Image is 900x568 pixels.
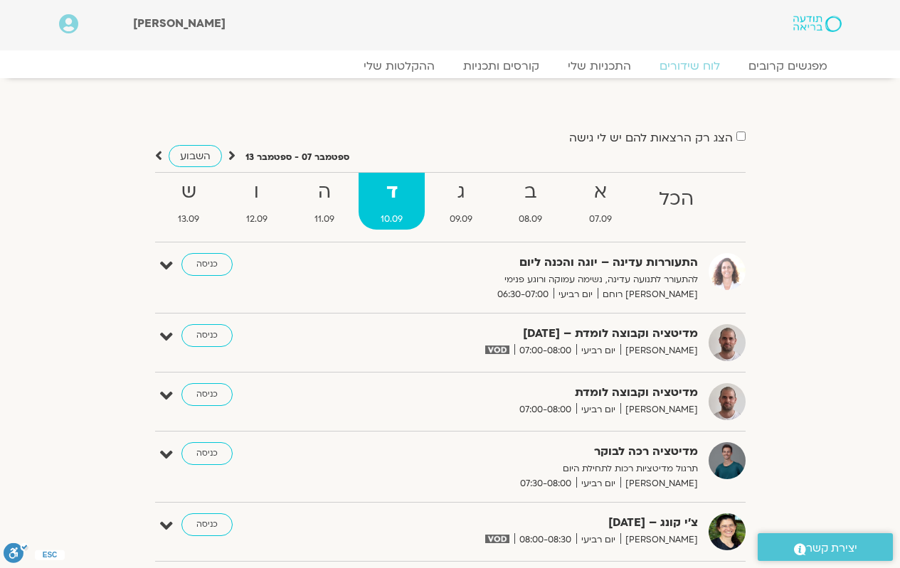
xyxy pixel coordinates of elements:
[359,173,425,230] a: ד10.09
[349,324,698,343] strong: מדיטציה וקבוצה לומדת – [DATE]
[181,253,233,276] a: כניסה
[349,253,698,272] strong: התעוררות עדינה – יוגה והכנה ליום
[349,461,698,476] p: תרגול מדיטציות רכות לתחילת היום
[645,59,734,73] a: לוח שידורים
[620,476,698,491] span: [PERSON_NAME]
[620,343,698,358] span: [PERSON_NAME]
[576,402,620,417] span: יום רביעי
[598,287,698,302] span: [PERSON_NAME] רוחם
[637,183,716,215] strong: הכל
[485,345,509,354] img: vodicon
[734,59,842,73] a: מפגשים קרובים
[181,383,233,406] a: כניסה
[180,149,211,163] span: השבוע
[292,176,356,208] strong: ה
[349,59,449,73] a: ההקלטות שלי
[567,173,634,230] a: א07.09
[576,532,620,547] span: יום רביעי
[515,476,576,491] span: 07:30-08:00
[157,212,222,227] span: 13.09
[157,173,222,230] a: ש13.09
[224,176,290,208] strong: ו
[349,513,698,532] strong: צ'י קונג – [DATE]
[133,16,226,31] span: [PERSON_NAME]
[576,476,620,491] span: יום רביעי
[359,212,425,227] span: 10.09
[485,535,509,543] img: vodicon
[169,145,222,167] a: השבוע
[349,383,698,402] strong: מדיטציה וקבוצה לומדת
[181,442,233,465] a: כניסה
[554,59,645,73] a: התכניות שלי
[349,272,698,287] p: להתעורר לתנועה עדינה, נשימה עמוקה ורוגע פנימי
[292,212,356,227] span: 11.09
[567,212,634,227] span: 07.09
[576,343,620,358] span: יום רביעי
[637,173,716,230] a: הכל
[428,176,494,208] strong: ג
[620,402,698,417] span: [PERSON_NAME]
[59,59,842,73] nav: Menu
[497,173,565,230] a: ב08.09
[620,532,698,547] span: [PERSON_NAME]
[758,533,893,561] a: יצירת קשר
[224,173,290,230] a: ו12.09
[514,402,576,417] span: 07:00-08:00
[554,287,598,302] span: יום רביעי
[497,176,565,208] strong: ב
[157,176,222,208] strong: ש
[514,343,576,358] span: 07:00-08:00
[428,173,494,230] a: ג09.09
[349,442,698,461] strong: מדיטציה רכה לבוקר
[181,513,233,536] a: כניסה
[359,176,425,208] strong: ד
[245,150,349,165] p: ספטמבר 07 - ספטמבר 13
[514,532,576,547] span: 08:00-08:30
[292,173,356,230] a: ה11.09
[806,539,857,558] span: יצירת קשר
[181,324,233,347] a: כניסה
[428,212,494,227] span: 09.09
[567,176,634,208] strong: א
[492,287,554,302] span: 06:30-07:00
[449,59,554,73] a: קורסים ותכניות
[224,212,290,227] span: 12.09
[569,132,733,144] label: הצג רק הרצאות להם יש לי גישה
[497,212,565,227] span: 08.09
